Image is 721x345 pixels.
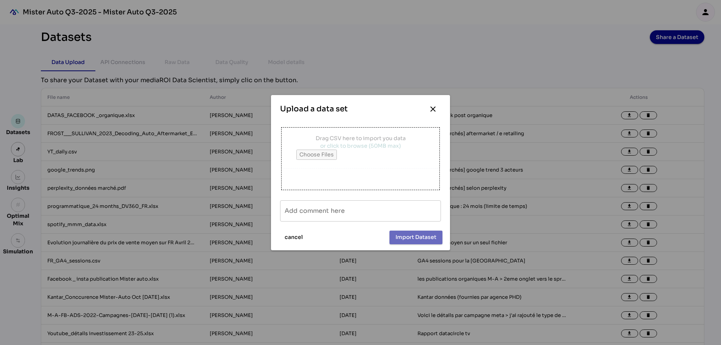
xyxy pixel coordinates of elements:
[389,231,442,244] button: Import Dataset
[285,233,303,242] span: cancel
[285,200,436,222] input: Add comment here
[396,233,436,242] span: Import Dataset
[280,104,348,114] div: Upload a data set
[428,105,438,114] i: close
[279,231,309,244] button: cancel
